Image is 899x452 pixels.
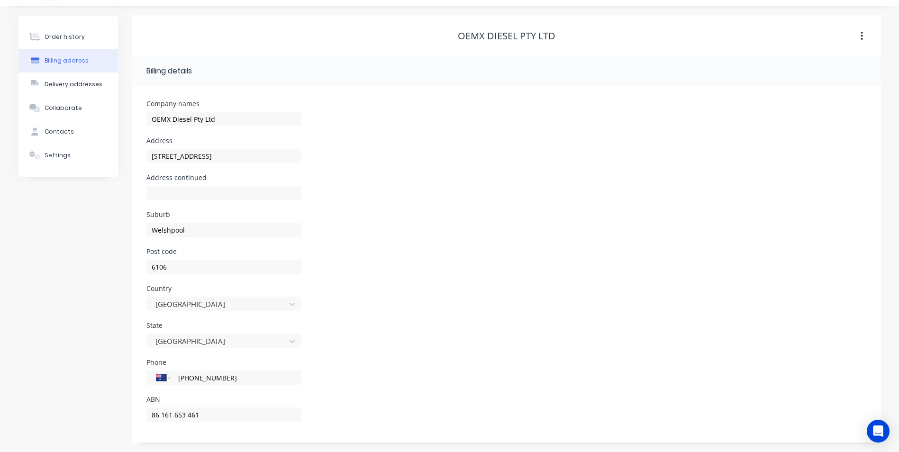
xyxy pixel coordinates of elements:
button: Order history [18,25,118,49]
div: Company names [146,100,301,107]
div: Contacts [45,127,74,136]
div: Delivery addresses [45,80,102,89]
div: Address continued [146,174,301,181]
div: Phone [146,359,301,366]
div: Collaborate [45,104,82,112]
div: Country [146,285,301,292]
div: Open Intercom Messenger [867,420,890,443]
div: Billing details [146,65,192,77]
div: Post code [146,248,301,255]
button: Contacts [18,120,118,144]
div: ABN [146,396,301,403]
div: State [146,322,301,329]
div: Settings [45,151,71,160]
div: Order history [45,33,85,41]
div: OEMX Diesel Pty Ltd [458,30,555,42]
div: Suburb [146,211,301,218]
button: Delivery addresses [18,72,118,96]
button: Settings [18,144,118,167]
div: Billing address [45,56,89,65]
div: Address [146,137,301,144]
button: Billing address [18,49,118,72]
button: Collaborate [18,96,118,120]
